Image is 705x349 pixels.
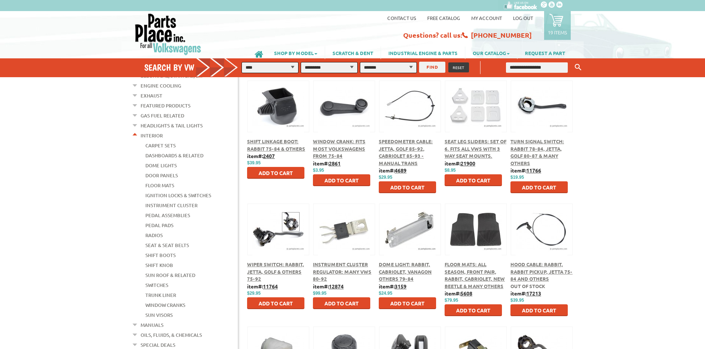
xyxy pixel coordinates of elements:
[325,47,381,59] a: SCRATCH & DENT
[573,61,584,73] button: Keyword Search
[419,62,445,73] button: FIND
[445,304,502,316] button: Add to Cart
[141,91,162,100] a: Exhaust
[471,15,502,21] a: My Account
[145,181,174,190] a: Floor Mats
[141,330,202,340] a: Oils, Fluids, & Chemicals
[510,283,545,289] span: Out of stock
[465,47,517,59] a: OUR CATALOG
[145,310,173,320] a: Sun Visors
[145,191,211,200] a: Ignition Locks & Switches
[324,300,359,307] span: Add to Cart
[145,161,177,170] a: Dome Lights
[145,151,203,160] a: Dashboards & Related
[379,167,407,174] b: item#:
[263,153,275,159] u: 2407
[544,11,571,40] a: 19 items
[445,168,456,173] span: $8.95
[517,47,573,59] a: REQUEST A PART
[461,160,475,167] u: 21900
[145,171,178,180] a: Door Panels
[445,261,505,289] a: Floor Mats: All Season, Front Pair, Rabbit, Cabriolet, New Beetle & Many Others
[513,15,533,21] a: Log out
[141,131,163,140] a: Interior
[247,261,304,282] span: Wiper Switch: Rabbit, Jetta, Golf & Others 75-92
[313,297,370,309] button: Add to Cart
[263,283,278,290] u: 11764
[313,261,371,282] a: Instrument Cluster Regulator: Many VWs 80-92
[247,138,305,152] a: Shift Linkage Boot: Rabbit 75-84 & Others
[267,47,325,59] a: SHOP BY MODEL
[145,211,190,220] a: Pedal Assemblies
[141,81,181,90] a: Engine Cooling
[313,283,344,290] b: item#:
[313,138,365,159] a: Window Crank: Fits most Volkswagens from 75-84
[247,160,261,165] span: $39.95
[387,15,416,21] a: Contact us
[395,283,407,290] u: 3159
[145,230,163,240] a: Radios
[259,300,293,307] span: Add to Cart
[145,220,173,230] a: Pedal Pads
[379,175,392,180] span: $29.95
[145,141,176,150] a: Carpet Sets
[145,270,195,280] a: Sun Roof & Related
[445,298,458,303] span: $79.95
[526,167,541,174] u: 11766
[448,62,469,72] button: RESET
[141,121,203,130] a: Headlights & Tail Lights
[145,260,173,270] a: Shift Knob
[395,167,407,174] u: 4689
[427,15,460,21] a: Free Catalog
[247,297,304,309] button: Add to Cart
[329,283,344,290] u: 12874
[445,174,502,186] button: Add to Cart
[145,300,185,310] a: Window Cranks
[134,13,202,55] img: Parts Place Inc!
[510,304,568,316] button: Add to Cart
[313,291,327,296] span: $99.95
[526,290,541,297] u: 17213
[141,111,184,120] a: Gas Fuel Related
[381,47,465,59] a: INDUSTRIAL ENGINE & PARTS
[313,168,324,173] span: $3.95
[247,153,275,159] b: item#:
[510,138,564,166] a: Turn Signal Switch: Rabbit 78-84, Jetta, Golf 80-87 & Many Others
[522,184,556,191] span: Add to Cart
[453,65,465,70] span: RESET
[145,280,168,290] a: Switches
[379,181,436,193] button: Add to Cart
[456,177,490,184] span: Add to Cart
[247,291,261,296] span: $29.95
[145,240,189,250] a: Seat & Seat Belts
[313,160,341,167] b: item#:
[379,297,436,309] button: Add to Cart
[141,320,163,330] a: Manuals
[259,170,293,176] span: Add to Cart
[145,201,198,210] a: Instrument Cluster
[390,184,425,191] span: Add to Cart
[445,290,472,297] b: item#:
[247,283,278,290] b: item#:
[141,101,190,110] a: Featured Products
[379,138,433,166] a: Speedometer Cable: Jetta, Golf 85-92, Cabriolet 85-93 - Manual Trans
[313,174,370,186] button: Add to Cart
[379,261,432,282] a: Dome Light: Rabbit, Cabriolet, Vanagon Others 79-84
[456,307,490,314] span: Add to Cart
[445,160,475,167] b: item#:
[145,250,176,260] a: Shift Boots
[510,167,541,174] b: item#:
[548,29,567,35] p: 19 items
[522,307,556,314] span: Add to Cart
[379,291,392,296] span: $24.95
[144,62,246,73] h4: Search by VW
[510,175,524,180] span: $19.95
[445,138,506,159] a: Seat Leg Sliders: Set of 6. Fits all VWs with 3 way seat mounts.
[329,160,341,167] u: 2861
[510,261,573,282] a: Hood Cable: Rabbit, Rabbit Pickup, Jetta 75-84 and others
